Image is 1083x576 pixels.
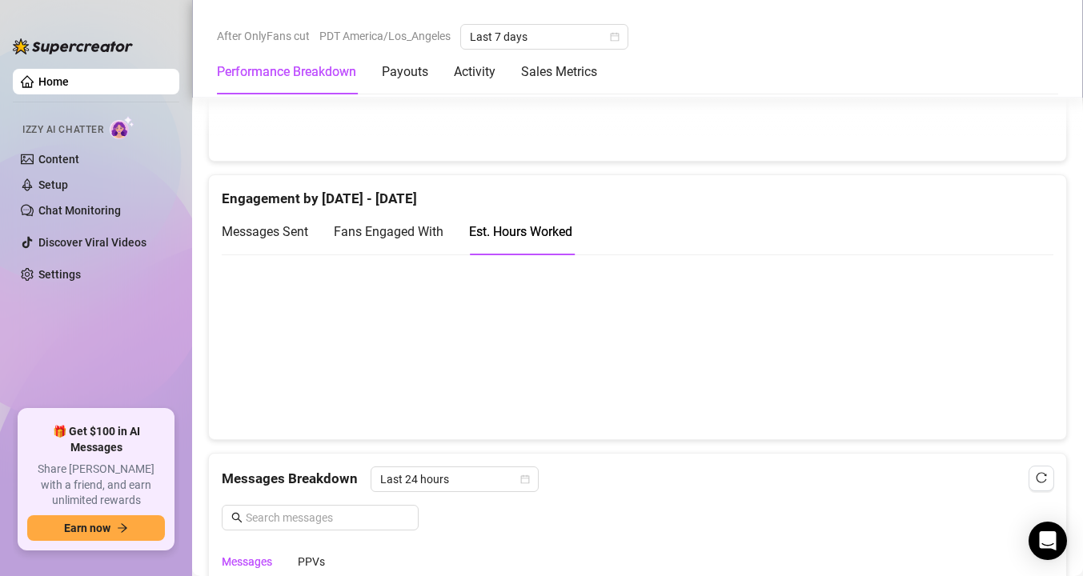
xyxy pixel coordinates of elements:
[454,62,495,82] div: Activity
[27,424,165,455] span: 🎁 Get $100 in AI Messages
[521,62,597,82] div: Sales Metrics
[222,553,272,570] div: Messages
[334,224,443,239] span: Fans Engaged With
[38,75,69,88] a: Home
[117,522,128,534] span: arrow-right
[222,175,1053,210] div: Engagement by [DATE] - [DATE]
[27,515,165,541] button: Earn nowarrow-right
[231,512,243,523] span: search
[520,474,530,484] span: calendar
[217,62,356,82] div: Performance Breakdown
[246,509,409,526] input: Search messages
[22,122,103,138] span: Izzy AI Chatter
[382,62,428,82] div: Payouts
[1029,522,1067,560] div: Open Intercom Messenger
[38,236,146,249] a: Discover Viral Videos
[27,462,165,509] span: Share [PERSON_NAME] with a friend, and earn unlimited rewards
[319,24,451,48] span: PDT America/Los_Angeles
[1036,472,1047,483] span: reload
[38,204,121,217] a: Chat Monitoring
[469,222,572,242] div: Est. Hours Worked
[470,25,619,49] span: Last 7 days
[610,32,620,42] span: calendar
[217,24,310,48] span: After OnlyFans cut
[38,268,81,281] a: Settings
[13,38,133,54] img: logo-BBDzfeDw.svg
[222,224,308,239] span: Messages Sent
[110,116,134,139] img: AI Chatter
[38,153,79,166] a: Content
[380,467,529,491] span: Last 24 hours
[38,178,68,191] a: Setup
[298,553,325,570] div: PPVs
[222,466,1053,492] div: Messages Breakdown
[64,522,110,534] span: Earn now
